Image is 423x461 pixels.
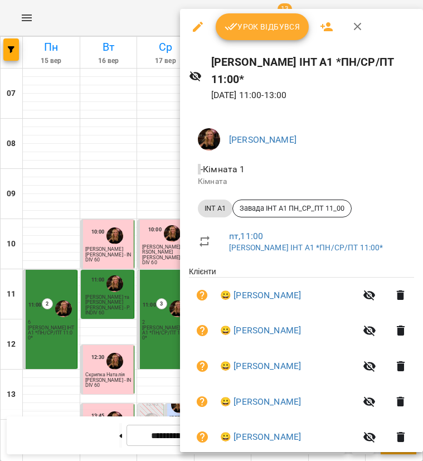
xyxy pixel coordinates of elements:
button: Візит ще не сплачено. Додати оплату? [189,282,216,309]
button: Візит ще не сплачено. Додати оплату? [189,353,216,380]
button: Візит ще не сплачено. Додати оплату? [189,389,216,415]
p: Кімната [198,176,405,187]
span: INT A1 [198,203,232,213]
h6: [PERSON_NAME] ІНТ А1 *ПН/СР/ПТ 11:00* [211,54,414,89]
div: Завада ІНТ А1 ПН_СР_ПТ 11_00 [232,200,352,217]
a: 😀 [PERSON_NAME] [220,324,301,337]
a: [PERSON_NAME] ІНТ А1 *ПН/СР/ПТ 11:00* [229,243,383,252]
span: Завада ІНТ А1 ПН_СР_ПТ 11_00 [233,203,351,213]
button: Урок відбувся [216,13,309,40]
img: 019b2ef03b19e642901f9fba5a5c5a68.jpg [198,128,220,151]
a: 😀 [PERSON_NAME] [220,395,301,409]
span: Урок відбувся [225,20,300,33]
button: Візит ще не сплачено. Додати оплату? [189,317,216,344]
a: 😀 [PERSON_NAME] [220,360,301,373]
a: пт , 11:00 [229,231,263,241]
span: - Кімната 1 [198,164,247,174]
a: 😀 [PERSON_NAME] [220,430,301,444]
a: 😀 [PERSON_NAME] [220,289,301,302]
a: [PERSON_NAME] [229,134,296,145]
p: [DATE] 11:00 - 13:00 [211,89,414,102]
button: Візит ще не сплачено. Додати оплату? [189,424,216,450]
